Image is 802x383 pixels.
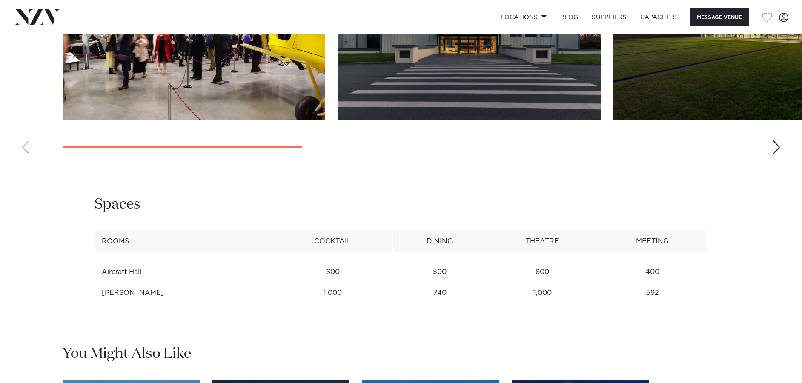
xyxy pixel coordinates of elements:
[95,262,273,283] td: Aircraft Hall
[392,262,487,283] td: 500
[95,195,140,214] h2: Spaces
[633,8,684,26] a: Capacities
[494,8,553,26] a: Locations
[273,262,392,283] td: 600
[598,283,707,303] td: 592
[598,231,707,252] th: Meeting
[487,262,598,283] td: 600
[553,8,585,26] a: BLOG
[392,231,487,252] th: Dining
[63,344,191,363] h2: You Might Also Like
[487,231,598,252] th: Theatre
[95,283,273,303] td: [PERSON_NAME]
[690,8,749,26] button: Message Venue
[273,283,392,303] td: 1,000
[598,262,707,283] td: 400
[273,231,392,252] th: Cocktail
[14,9,60,25] img: nzv-logo.png
[585,8,633,26] a: SUPPLIERS
[487,283,598,303] td: 1,000
[392,283,487,303] td: 740
[95,231,273,252] th: Rooms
